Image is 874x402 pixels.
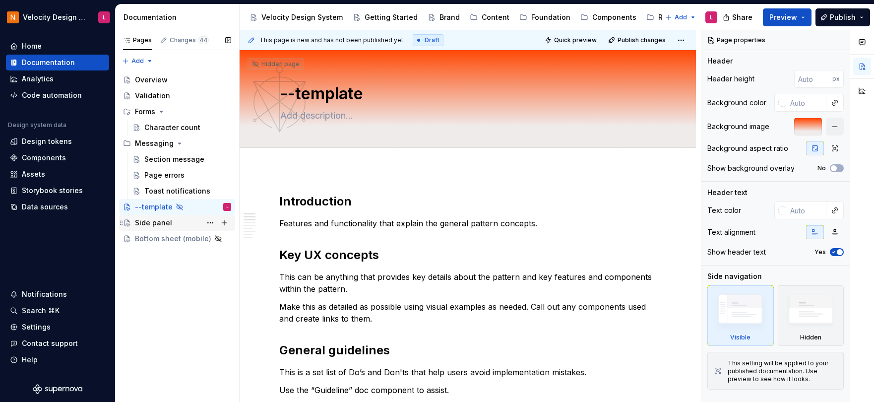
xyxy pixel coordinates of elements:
[6,150,109,166] a: Components
[6,335,109,351] button: Contact support
[515,9,574,25] a: Foundation
[7,11,19,23] img: bb28370b-b938-4458-ba0e-c5bddf6d21d4.png
[119,72,235,247] div: Page tree
[707,143,788,153] div: Background aspect ratio
[279,271,656,295] p: This can be anything that provides key details about the pattern and key features and components ...
[33,384,82,394] a: Supernova Logo
[6,303,109,319] button: Search ⌘K
[618,36,666,44] span: Publish changes
[707,247,766,257] div: Show header text
[2,6,113,28] button: Velocity Design System by NAVEXL
[22,169,45,179] div: Assets
[425,36,439,44] span: Draft
[707,122,769,132] div: Background image
[119,54,156,68] button: Add
[8,121,66,129] div: Design system data
[135,234,211,244] div: Bottom sheet (mobile)
[786,94,826,112] input: Auto
[730,334,750,341] div: Visible
[279,194,656,209] h2: Introduction
[592,12,636,22] div: Components
[6,71,109,87] a: Analytics
[6,352,109,368] button: Help
[144,123,200,133] div: Character count
[131,57,144,65] span: Add
[466,9,513,25] a: Content
[119,215,235,231] a: Side panel
[135,202,173,212] div: --template
[349,9,422,25] a: Getting Started
[814,248,826,256] label: Yes
[259,36,405,44] span: This page is new and has not been published yet.
[119,104,235,120] div: Forms
[144,186,210,196] div: Toast notifications
[6,166,109,182] a: Assets
[119,72,235,88] a: Overview
[22,74,54,84] div: Analytics
[763,8,812,26] button: Preview
[707,74,754,84] div: Header height
[6,134,109,149] a: Design tokens
[22,322,51,332] div: Settings
[642,9,699,25] a: Resources
[482,12,509,22] div: Content
[135,91,170,101] div: Validation
[22,355,38,365] div: Help
[22,202,68,212] div: Data sources
[144,170,185,180] div: Page errors
[732,12,752,22] span: Share
[279,301,656,325] p: Make this as detailed as possible using visual examples as needed. Call out any components used a...
[832,75,840,83] p: px
[119,199,235,215] a: --templateL
[6,183,109,199] a: Storybook stories
[128,151,235,167] a: Section message
[815,8,870,26] button: Publish
[707,285,774,346] div: Visible
[786,201,826,219] input: Auto
[227,202,228,212] div: L
[279,217,656,229] p: Features and functionality that explain the general pattern concepts.
[198,36,209,44] span: 44
[576,9,640,25] a: Components
[279,384,656,396] p: Use the “Guideline” doc component to assist.
[707,56,733,66] div: Header
[128,167,235,183] a: Page errors
[6,319,109,335] a: Settings
[22,186,83,196] div: Storybook stories
[605,33,670,47] button: Publish changes
[22,306,60,316] div: Search ⌘K
[707,271,762,281] div: Side navigation
[144,154,204,164] div: Section message
[279,342,656,358] h2: General guidelines
[424,9,464,25] a: Brand
[128,120,235,135] a: Character count
[119,135,235,151] div: Messaging
[6,87,109,103] a: Code automation
[554,36,597,44] span: Quick preview
[830,12,856,22] span: Publish
[22,338,78,348] div: Contact support
[22,58,75,67] div: Documentation
[439,12,460,22] div: Brand
[658,12,695,22] div: Resources
[22,41,42,51] div: Home
[710,13,713,21] div: L
[119,231,235,247] a: Bottom sheet (mobile)
[278,82,653,106] textarea: --template
[279,247,656,263] h2: Key UX concepts
[794,70,832,88] input: Auto
[6,199,109,215] a: Data sources
[6,38,109,54] a: Home
[135,75,168,85] div: Overview
[675,13,687,21] span: Add
[817,164,826,172] label: No
[279,366,656,378] p: This is a set list of Do’s and Don'ts that help users avoid implementation mistakes.
[728,359,837,383] div: This setting will be applied to your published documentation. Use preview to see how it looks.
[135,218,172,228] div: Side panel
[542,33,601,47] button: Quick preview
[769,12,797,22] span: Preview
[707,188,748,198] div: Header text
[707,98,766,108] div: Background color
[6,286,109,302] button: Notifications
[135,138,174,148] div: Messaging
